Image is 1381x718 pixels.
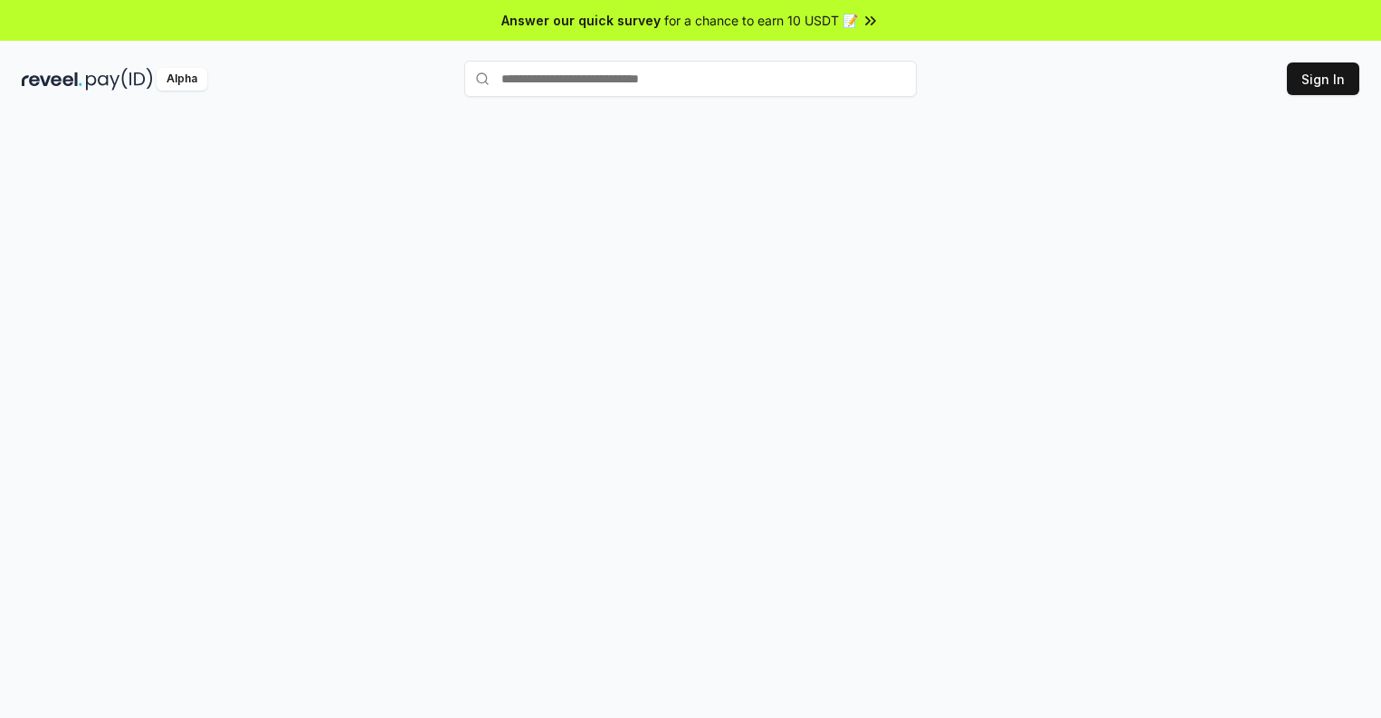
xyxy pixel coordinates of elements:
[664,11,858,30] span: for a chance to earn 10 USDT 📝
[1287,62,1359,95] button: Sign In
[501,11,661,30] span: Answer our quick survey
[157,68,207,91] div: Alpha
[86,68,153,91] img: pay_id
[22,68,82,91] img: reveel_dark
